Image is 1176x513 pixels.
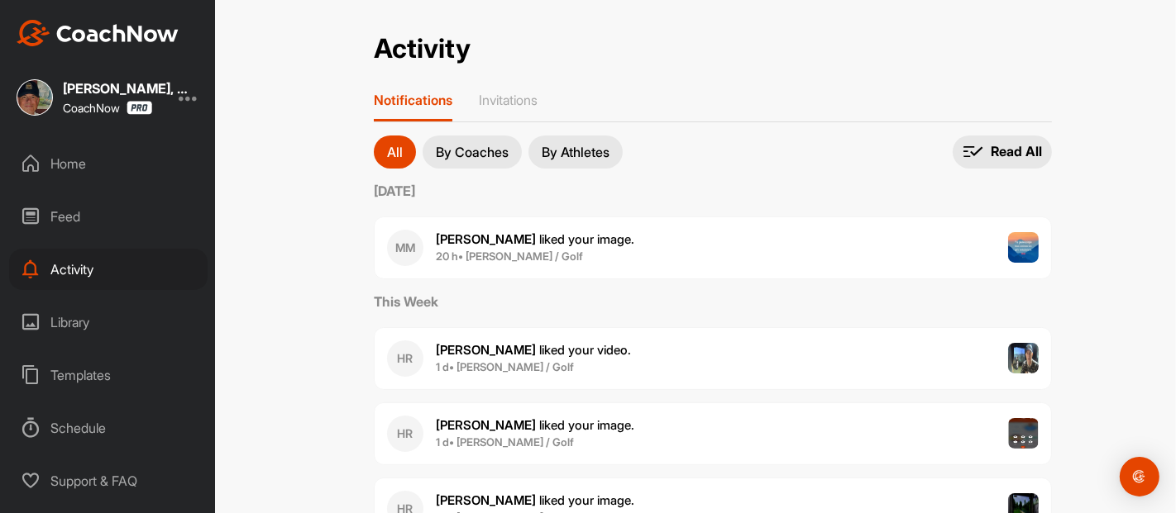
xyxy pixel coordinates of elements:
img: CoachNow Pro [127,101,152,115]
p: All [387,145,403,159]
b: [PERSON_NAME] [436,231,536,247]
span: liked your image . [436,231,634,247]
button: By Athletes [528,135,623,169]
p: By Athletes [542,145,610,159]
div: Templates [9,354,208,396]
p: Read All [991,143,1042,160]
div: Activity [9,249,208,290]
p: Notifications [374,92,452,108]
label: [DATE] [374,181,1052,201]
div: HR [387,340,423,377]
b: 1 d • [PERSON_NAME] / Golf [436,435,574,449]
p: By Coaches [436,145,509,159]
p: Invitations [479,92,538,108]
b: [PERSON_NAME] [436,417,536,433]
span: liked your image . [436,417,634,433]
button: All [374,135,416,169]
div: Schedule [9,407,208,449]
img: post image [1008,232,1040,264]
div: Support & FAQ [9,460,208,501]
span: liked your video . [436,342,631,358]
div: HR [387,416,423,452]
h2: Activity [374,33,471,65]
div: Feed [9,196,208,237]
label: This Week [374,292,1052,311]
div: CoachNow [63,101,152,115]
img: post image [1008,418,1040,449]
div: Library [9,302,208,343]
img: CoachNow [17,20,179,46]
b: 20 h • [PERSON_NAME] / Golf [436,249,583,263]
span: liked your image . [436,492,634,508]
b: 1 d • [PERSON_NAME] / Golf [436,360,574,373]
img: post image [1008,343,1040,374]
img: square_6f22663c80ea9c74e238617ec5116298.jpg [17,79,53,116]
b: [PERSON_NAME] [436,342,536,358]
button: By Coaches [423,135,522,169]
div: Home [9,143,208,184]
div: [PERSON_NAME], PGA Master Teacher [63,82,195,95]
div: Open Intercom Messenger [1120,457,1159,496]
b: [PERSON_NAME] [436,492,536,508]
div: MM [387,230,423,266]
